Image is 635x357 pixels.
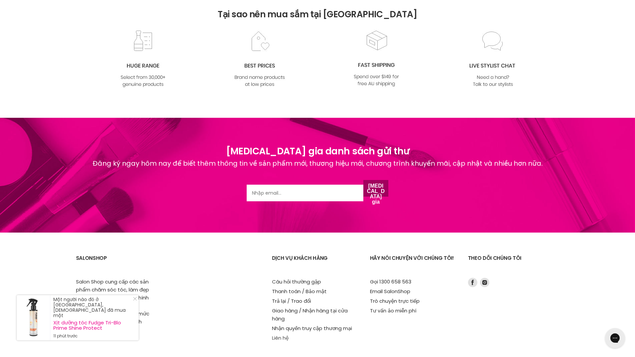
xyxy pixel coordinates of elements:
img: range2_8cf790d4-220e-469f-917d-a18fed3854b6.jpg [116,30,170,89]
font: Theo dõi chúng tôi [468,255,522,262]
a: Xịt dưỡng tóc Fudge Tri-Blo Prime Shine Protect [53,320,132,331]
a: Gọi 1300 658 563 [370,278,411,285]
a: Nhận quyền truy cập thương mại [272,325,352,332]
font: Salon Shop cung cấp các sản phẩm chăm sóc tóc, làm đẹp và salon chuyên nghiệp chính hãng 100% lớn... [76,278,149,333]
a: Giao hàng / Nhận hàng tại cửa hàng [272,307,348,322]
iframe: Gorgias trò chuyện trực tiếp messenger [602,326,628,350]
font: Dịch vụ khách hàng [272,255,328,262]
a: Tư vấn ảo miễn phí [370,307,416,314]
font: Hãy nói chuyện với chúng tôi! [370,255,454,262]
input: E-mail [247,185,363,201]
a: Truy cập trang sản phẩm [17,295,50,340]
font: Một người nào đó ở [GEOGRAPHIC_DATA], [DEMOGRAPHIC_DATA] đã mua một [53,296,126,319]
a: Thanh toán / Bảo mật [272,288,327,295]
font: [MEDICAL_DATA] gia [367,183,385,205]
a: Trả lại / Trao đổi [272,297,311,304]
button: [MEDICAL_DATA] gia [363,180,388,197]
img: prices.jpg [233,30,287,89]
font: [MEDICAL_DATA] gia danh sách gửi thư [226,145,409,158]
img: fast.jpg [349,30,403,88]
svg: Biểu tượng Đóng [133,297,137,301]
font: Xịt dưỡng tóc Fudge Tri-Blo Prime Shine Protect [53,319,121,331]
a: Email SalonShop [370,288,410,295]
img: chat_c0a1c8f7-3133-4fc6-855f-7264552747f6.jpg [466,30,520,89]
font: Tại sao nên mua sắm tại [GEOGRAPHIC_DATA] [218,8,417,20]
a: Liên hệ [272,334,289,341]
font: 11 phút trước [53,333,78,339]
a: Câu hỏi thường gặp [272,278,321,285]
font: SalonShop [76,255,107,262]
font: Đăng ký ngay hôm nay để biết thêm thông tin về sản phẩm mới, thương hiệu mới, chương trình khuyến... [92,159,543,168]
a: Đóng thông báo [130,297,137,303]
a: Trò chuyện trực tiếp [370,297,420,304]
